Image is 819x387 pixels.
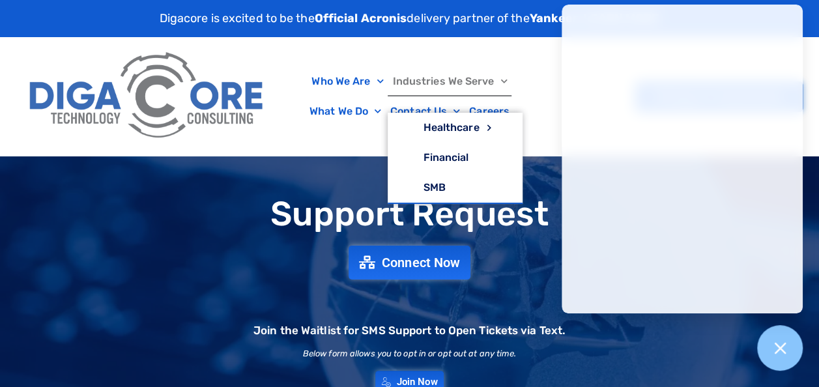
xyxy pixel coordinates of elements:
a: What We Do [305,96,386,126]
a: SMB [388,173,522,203]
strong: Official Acronis [315,11,407,25]
a: Financial [388,143,522,173]
iframe: Chatgenie Messenger [562,5,803,313]
p: Digacore is excited to be the delivery partner of the . [160,10,660,27]
a: Who We Are [307,66,388,96]
a: Contact Us [386,96,465,126]
ul: Industries We Serve [388,113,522,204]
nav: Menu [278,66,540,126]
strong: Yankees [530,11,580,25]
span: Connect Now [382,256,460,269]
img: Digacore Logo [23,44,272,149]
a: Careers [465,96,514,126]
span: Join Now [397,377,438,387]
h2: Below form allows you to opt in or opt out at any time. [303,349,517,358]
a: Healthcare [388,113,522,143]
a: Connect Now [349,246,470,279]
h1: Support Request [7,195,812,233]
a: Industries We Serve [388,66,511,96]
h2: Join the Waitlist for SMS Support to Open Tickets via Text. [253,325,566,336]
